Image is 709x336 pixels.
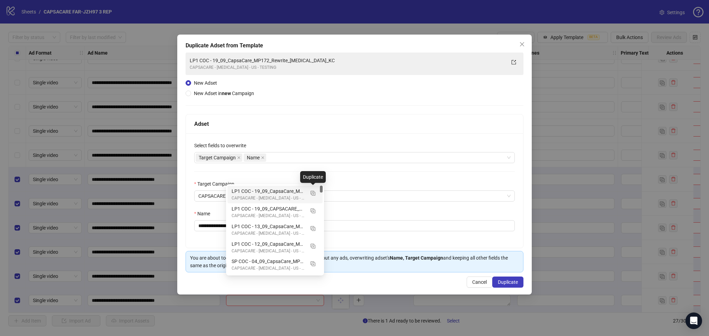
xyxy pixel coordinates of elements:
div: CAPSACARE - [MEDICAL_DATA] - US - TESTING [232,248,305,254]
div: LP1 COC - 12_09_CapsaCare_MP160_[MEDICAL_DATA]_MR [232,240,305,248]
span: Name [247,154,260,161]
div: CAPSACARE - [MEDICAL_DATA] - US - TESTING [190,64,505,71]
label: Select fields to overwrite [194,142,251,149]
span: Target Campaign [199,154,236,161]
div: LP1 COC - 13_09_CapsaCare_MP159_Rewrite_[MEDICAL_DATA]_KC [232,223,305,230]
div: CAPSACARE - [MEDICAL_DATA] - US - TESTING [232,265,305,272]
div: Duplicate [300,171,326,183]
div: You are about to the selected adset without any ads, overwriting adset's and keeping all other fi... [190,254,519,269]
div: SP COC - 04_09_CapsaCare_MP141_AS - Copy 2 [227,256,323,273]
div: LP1 COC - 19_09_CapsaCare_MP172_Rewrite_Neuropathy_KC [227,186,323,203]
img: Duplicate [311,226,315,231]
strong: duplicate and publish [226,255,273,261]
div: LP1 COC - 19_09_CapsaCare_MP172_Rewrite_[MEDICAL_DATA]_KC [232,187,305,195]
button: Duplicate [492,277,523,288]
div: SP COC - 04_09_CapsaCare_MP141_AS - Copy 2 [232,258,305,265]
span: New Adset in Campaign [194,91,254,96]
span: export [511,60,516,65]
div: Adset [194,120,515,128]
img: Duplicate [311,191,315,196]
button: Duplicate [307,205,318,216]
div: Duplicate Adset from Template [186,41,523,50]
span: close [261,156,264,159]
span: close [237,156,241,159]
button: Close [517,39,528,50]
label: Target Campaign [194,180,239,188]
span: Name [244,153,266,162]
div: Open Intercom Messenger [685,312,702,329]
label: Name [194,210,215,217]
span: Duplicate [498,279,518,285]
div: LP1 COC - 19_09_CapsaCare_MP172_Rewrite_[MEDICAL_DATA]_KC [190,57,505,64]
span: CAPSACARE - NEUROPATHY - US - TESTING [198,191,511,201]
img: Duplicate [311,244,315,249]
img: Duplicate [311,208,315,213]
div: CAPSACARE - [MEDICAL_DATA] - US - TESTING [232,230,305,237]
span: close [519,41,525,47]
button: Duplicate [307,258,318,269]
strong: Name, Target Campaign [390,255,443,261]
div: LP1 COC - 13_09_CapsaCare_MP159_Rewrite_Neuropathy_KC [227,221,323,239]
span: Target Campaign [196,153,242,162]
div: SP COC - 18_08_CapsaCare_MP110_LVL1_Nerve Pain & Neuropathy_S4_KC - Copy [227,273,323,291]
strong: new [222,91,231,96]
button: Duplicate [307,240,318,251]
button: Duplicate [307,187,318,198]
div: LP1 COC - 19_09_CAPSACARE_MP125_NEUROPATHY_AA [227,203,323,221]
input: Name [194,220,515,231]
button: Cancel [467,277,492,288]
img: Duplicate [311,261,315,266]
div: LP1 COC - 12_09_CapsaCare_MP160_Neuropathy_MR [227,239,323,256]
span: Cancel [472,279,487,285]
div: LP1 COC - 19_09_CAPSACARE_MP125_[MEDICAL_DATA]_AA [232,205,305,213]
button: Duplicate [307,223,318,234]
div: CAPSACARE - [MEDICAL_DATA] - US - TESTING [232,195,305,202]
span: New Adset [194,80,217,86]
div: CAPSACARE - [MEDICAL_DATA] - US - TESTING [232,213,305,219]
